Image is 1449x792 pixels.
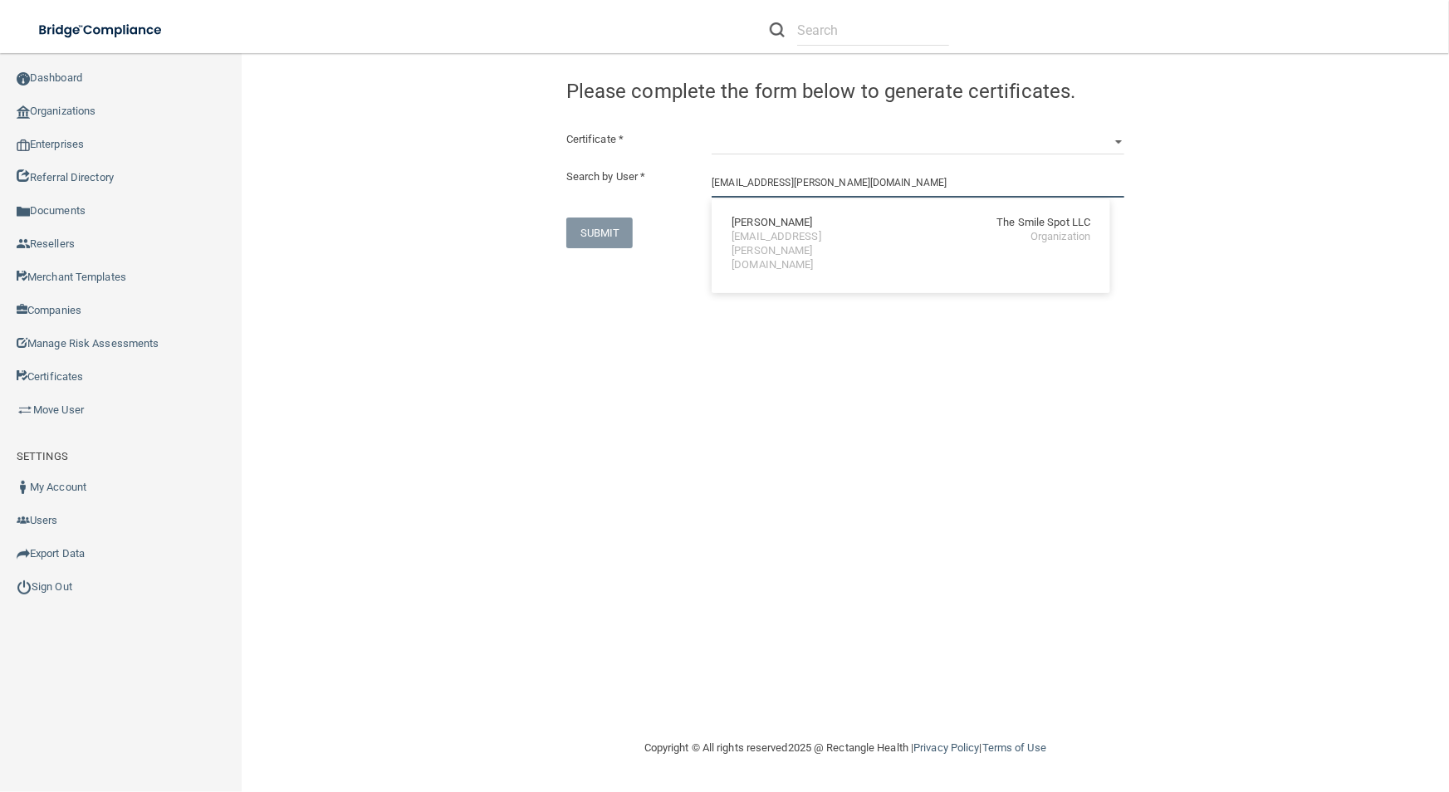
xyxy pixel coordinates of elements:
label: SETTINGS [17,447,68,467]
img: ic-search.3b580494.png [770,22,785,37]
img: ic_reseller.de258add.png [17,237,30,251]
label: Search by User * [554,167,700,187]
a: Privacy Policy [913,741,979,754]
img: ic_user_dark.df1a06c3.png [17,481,30,494]
img: icon-export.b9366987.png [17,547,30,560]
div: Copyright © All rights reserved 2025 @ Rectangle Health | | [542,721,1148,775]
button: SUBMIT [566,218,634,248]
img: bridge_compliance_login_screen.278c3ca4.svg [25,13,178,47]
div: [EMAIL_ADDRESS][PERSON_NAME][DOMAIN_NAME] [732,230,875,272]
input: Search [797,15,949,46]
img: briefcase.64adab9b.png [17,402,33,418]
h4: Please complete the form below to generate certificates. [566,80,1124,104]
label: Certificate * [554,130,700,149]
input: Search by name or email [712,167,1124,198]
img: organization-icon.f8decf85.png [17,105,30,119]
img: enterprise.0d942306.png [17,139,30,151]
div: [PERSON_NAME] [732,216,812,230]
img: icon-documents.8dae5593.png [17,205,30,218]
img: icon-users.e205127d.png [17,514,30,527]
div: The Smile Spot LLC [997,216,1091,230]
img: ic_dashboard_dark.d01f4a41.png [17,72,30,86]
img: ic_power_dark.7ecde6b1.png [17,579,32,594]
a: Terms of Use [982,741,1046,754]
div: Organization [1030,230,1090,272]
